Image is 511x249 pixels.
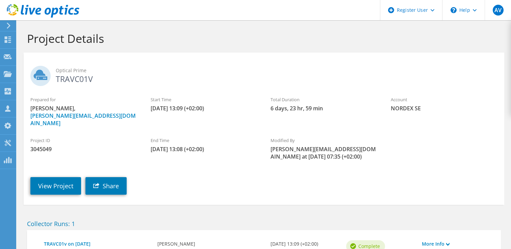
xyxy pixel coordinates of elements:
span: [DATE] 13:09 (+02:00) [151,105,257,112]
label: Modified By [271,137,377,144]
label: Project ID [30,137,137,144]
h2: TRAVC01V [30,66,497,83]
label: End Time [151,137,257,144]
span: [DATE] 13:08 (+02:00) [151,145,257,153]
svg: \n [451,7,457,13]
a: [PERSON_NAME][EMAIL_ADDRESS][DOMAIN_NAME] [30,112,136,127]
span: [PERSON_NAME][EMAIL_ADDRESS][DOMAIN_NAME] at [DATE] 07:35 (+02:00) [271,145,377,160]
span: 6 days, 23 hr, 59 min [271,105,377,112]
a: TRAVC01v on [DATE] [44,240,151,248]
b: [PERSON_NAME] [157,240,264,248]
h2: Collector Runs: 1 [27,220,501,227]
label: Account [391,96,497,103]
label: Prepared for [30,96,137,103]
span: [PERSON_NAME], [30,105,137,127]
label: Start Time [151,96,257,103]
span: AV [493,5,504,16]
h1: Project Details [27,31,497,46]
span: 3045049 [30,145,137,153]
span: Optical Prime [56,67,497,74]
a: More Info [422,240,491,248]
a: Share [85,177,127,195]
a: View Project [30,177,81,195]
span: NORDEX SE [391,105,497,112]
label: Total Duration [271,96,377,103]
b: [DATE] 13:09 (+02:00) [271,240,339,248]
